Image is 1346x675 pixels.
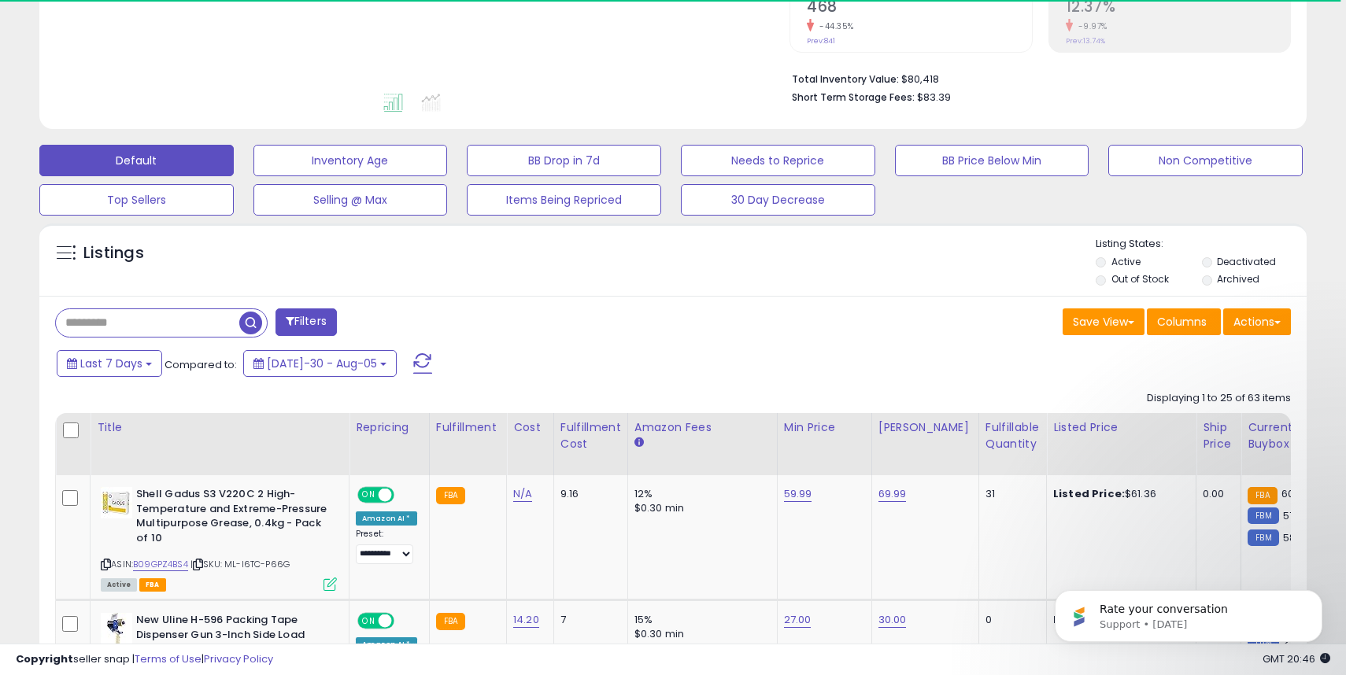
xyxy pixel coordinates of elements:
b: Shell Gadus S3 V220C 2 High-Temperature and Extreme-Pressure Multipurpose Grease, 0.4kg - Pack of 10 [136,487,327,549]
button: Default [39,145,234,176]
div: Current Buybox Price [1248,419,1329,452]
span: $83.39 [917,90,951,105]
small: FBM [1248,529,1278,546]
div: 0.00 [1203,487,1229,501]
div: Title [97,419,342,436]
li: $80,418 [792,68,1279,87]
span: | SKU: ML-I6TC-P66G [190,558,290,570]
small: Prev: 13.74% [1066,36,1105,46]
a: 59.99 [784,486,812,502]
span: FBA [139,578,166,592]
p: Listing States: [1096,237,1306,252]
h5: Listings [83,242,144,264]
small: FBA [1248,487,1277,504]
small: -9.97% [1073,20,1107,32]
a: 69.99 [878,486,907,502]
span: OFF [392,489,417,502]
button: BB Drop in 7d [467,145,661,176]
button: Items Being Repriced [467,184,661,216]
button: Inventory Age [253,145,448,176]
div: $0.30 min [634,501,765,515]
span: [DATE]-30 - Aug-05 [267,356,377,371]
small: -44.35% [814,20,854,32]
a: 30.00 [878,612,907,628]
div: Preset: [356,529,417,564]
a: Terms of Use [135,651,202,666]
div: Amazon Fees [634,419,771,436]
div: 15% [634,613,765,627]
div: Fulfillment Cost [560,419,621,452]
div: $61.36 [1053,487,1184,501]
div: Fulfillable Quantity [985,419,1040,452]
div: Listed Price [1053,419,1189,436]
button: BB Price Below Min [895,145,1089,176]
div: Amazon AI * [356,511,417,526]
div: Repricing [356,419,423,436]
button: Actions [1223,308,1291,335]
small: FBA [436,613,465,630]
button: Last 7 Days [57,350,162,377]
button: Top Sellers [39,184,234,216]
div: 7 [560,613,616,627]
span: 58.99 [1283,530,1311,545]
button: Non Competitive [1108,145,1303,176]
span: OFF [392,614,417,628]
button: 30 Day Decrease [681,184,875,216]
strong: Copyright [16,651,73,666]
iframe: Intercom notifications message [1031,557,1346,667]
button: [DATE]-30 - Aug-05 [243,350,397,377]
div: Cost [513,419,547,436]
small: Prev: 841 [807,36,835,46]
b: New Uline H-596 Packing Tape Dispenser Gun 3-Inch Side Load [136,613,327,646]
span: ON [359,489,379,502]
button: Selling @ Max [253,184,448,216]
a: Privacy Policy [204,651,273,666]
b: Short Term Storage Fees: [792,90,915,104]
div: Ship Price [1203,419,1234,452]
div: [PERSON_NAME] [878,419,972,436]
label: Out of Stock [1111,272,1169,286]
small: FBA [436,487,465,504]
span: ON [359,614,379,628]
button: Filters [275,308,337,336]
a: 14.20 [513,612,539,628]
small: FBM [1248,507,1278,524]
img: 31JIJ9jD93L._SL40_.jpg [101,613,132,644]
div: 0 [985,613,1034,627]
span: Compared to: [165,357,237,372]
div: ASIN: [101,487,337,589]
button: Columns [1147,308,1221,335]
a: B09GPZ4BS4 [133,558,188,571]
div: Fulfillment [436,419,500,436]
a: 27.00 [784,612,812,628]
b: Total Inventory Value: [792,72,899,86]
img: 41cBMCdjGCL._SL40_.jpg [101,487,132,518]
label: Deactivated [1217,255,1276,268]
span: Columns [1157,314,1207,330]
div: Displaying 1 to 25 of 63 items [1147,391,1291,406]
div: seller snap | | [16,652,273,667]
span: All listings currently available for purchase on Amazon [101,578,137,592]
span: Last 7 Days [80,356,142,371]
button: Save View [1063,308,1144,335]
a: N/A [513,486,532,502]
div: 31 [985,487,1034,501]
label: Archived [1217,272,1259,286]
div: 12% [634,487,765,501]
div: 9.16 [560,487,616,501]
button: Needs to Reprice [681,145,875,176]
div: $0.30 min [634,627,765,641]
label: Active [1111,255,1141,268]
b: Listed Price: [1053,486,1125,501]
span: 57.5 [1283,508,1304,523]
span: 60.99 [1281,486,1310,501]
div: Min Price [784,419,865,436]
small: Amazon Fees. [634,436,644,450]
